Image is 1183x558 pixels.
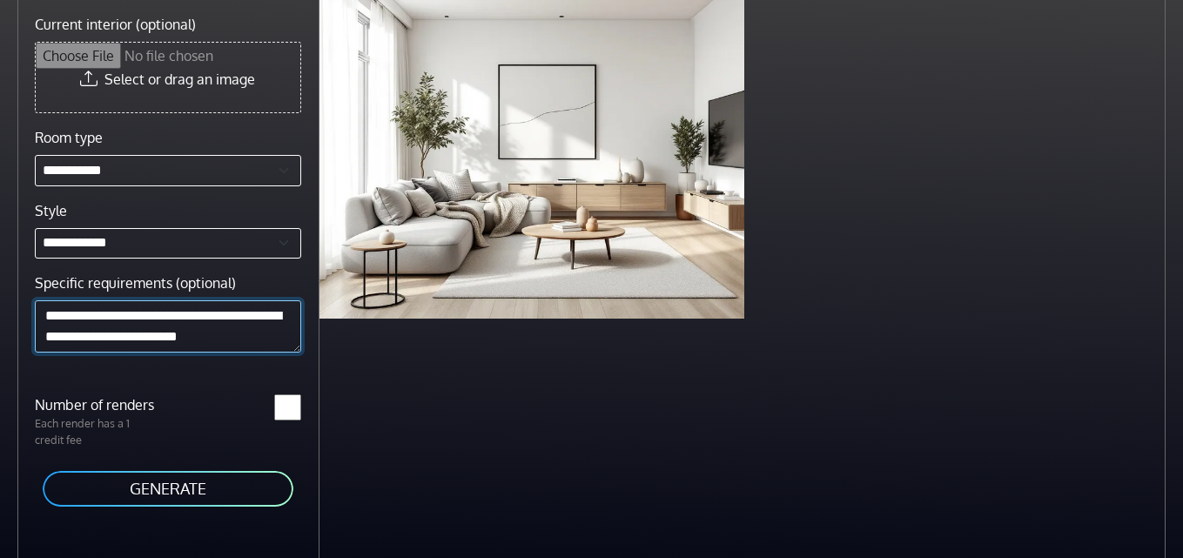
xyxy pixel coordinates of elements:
[41,469,295,508] button: GENERATE
[35,14,196,35] label: Current interior (optional)
[24,415,168,448] p: Each render has a 1 credit fee
[24,394,168,415] label: Number of renders
[35,127,103,148] label: Room type
[35,272,236,293] label: Specific requirements (optional)
[35,200,67,221] label: Style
